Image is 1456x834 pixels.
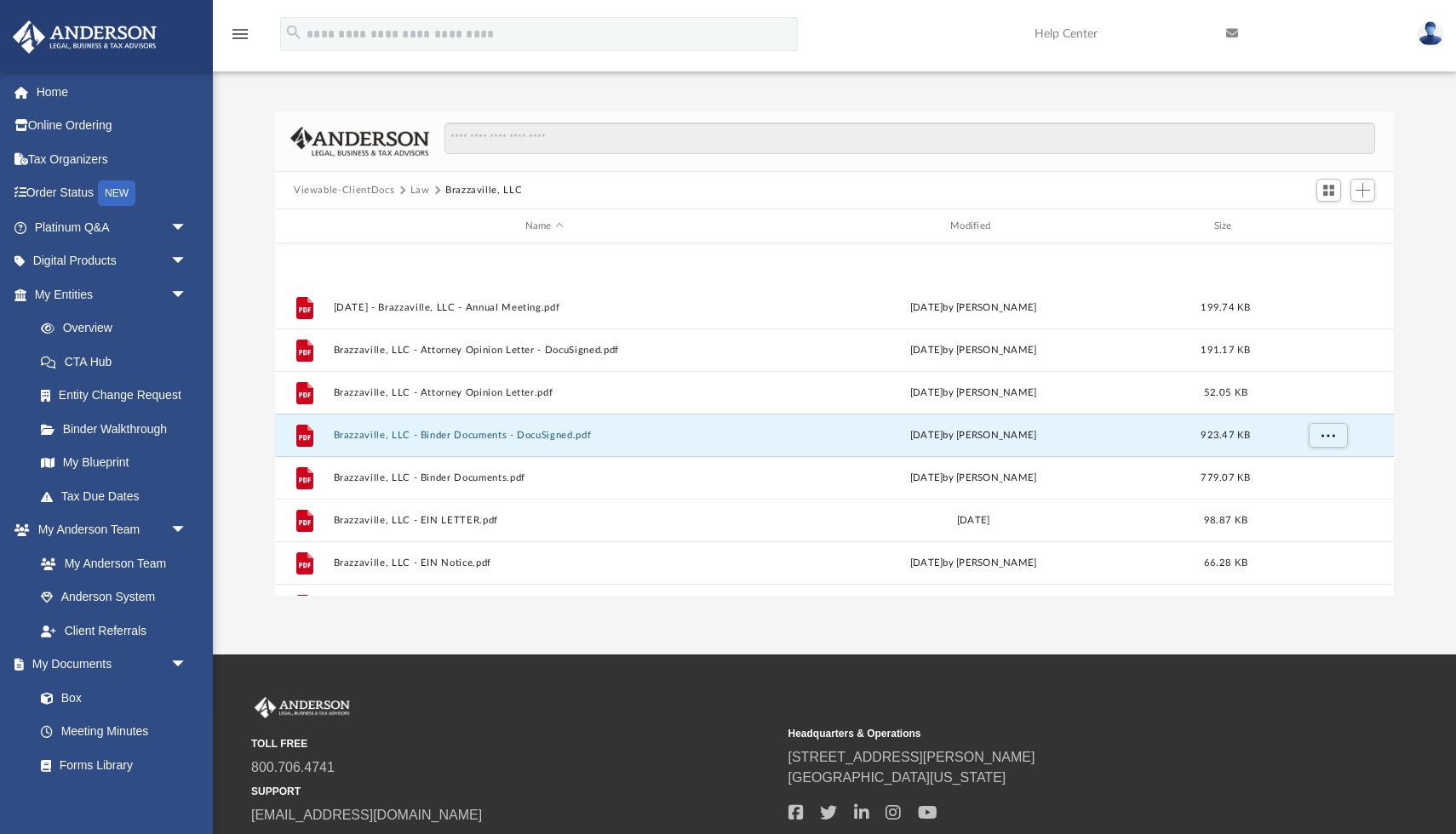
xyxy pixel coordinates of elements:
span: 779.07 KB [1201,473,1250,483]
div: Name [333,219,755,234]
span: 66.28 KB [1204,558,1247,568]
div: id [1267,219,1386,234]
div: id [283,219,325,234]
button: Brazzaville, LLC - Binder Documents.pdf [334,472,755,483]
span: 191.17 KB [1201,346,1250,355]
a: CTA Hub [24,345,213,379]
div: Size [1192,219,1260,234]
div: [DATE] by [PERSON_NAME] [763,428,1184,443]
div: [DATE] by [PERSON_NAME] [763,556,1184,571]
a: Home [12,75,213,109]
i: search [284,23,303,42]
div: Modified [762,219,1184,234]
a: [EMAIL_ADDRESS][DOMAIN_NAME] [251,808,482,822]
a: 800.706.4741 [251,760,335,774]
div: [DATE] [763,513,1184,528]
a: My Entitiesarrow_drop_down [12,277,213,311]
button: Brazzaville, LLC - Attorney Opinion Letter.pdf [334,387,755,398]
div: [DATE] by [PERSON_NAME] [763,343,1184,358]
img: Anderson Advisors Platinum Portal [8,20,162,54]
a: Anderson System [24,580,204,614]
a: Meeting Minutes [24,715,204,749]
button: Brazzaville, LLC - EIN Notice.pdf [334,557,755,568]
img: Anderson Advisors Platinum Portal [251,697,353,719]
a: Platinum Q&Aarrow_drop_down [12,210,213,244]
a: Digital Productsarrow_drop_down [12,244,213,278]
a: Forms Library [24,748,196,782]
a: Entity Change Request [24,379,213,413]
span: 52.05 KB [1204,388,1247,397]
span: arrow_drop_down [170,648,204,683]
span: 199.74 KB [1201,303,1250,312]
a: Binder Walkthrough [24,412,213,446]
a: Tax Organizers [12,142,213,176]
span: arrow_drop_down [170,210,204,245]
small: TOLL FREE [251,736,777,751]
a: Online Ordering [12,109,213,143]
span: arrow_drop_down [170,277,204,312]
button: Law [410,183,430,198]
a: [GEOGRAPHIC_DATA][US_STATE] [788,770,1006,785]
small: Headquarters & Operations [788,726,1314,741]
button: Add [1350,179,1376,203]
button: Viewable-ClientDocs [294,183,394,198]
img: User Pic [1418,21,1443,46]
a: My Anderson Team [24,546,196,580]
span: 98.87 KB [1204,516,1247,525]
a: [STREET_ADDRESS][PERSON_NAME] [788,750,1035,764]
a: My Documentsarrow_drop_down [12,648,204,682]
span: arrow_drop_down [170,244,204,279]
button: Brazzaville, LLC - Binder Documents - DocuSigned.pdf [334,430,755,441]
button: [DATE] - Brazzaville, LLC - Annual Meeting.pdf [334,302,755,313]
a: My Blueprint [24,446,204,480]
small: SUPPORT [251,784,777,799]
a: Overview [24,311,213,346]
div: NEW [98,180,135,206]
i: menu [230,24,250,44]
div: [DATE] by [PERSON_NAME] [763,300,1184,316]
a: Tax Due Dates [24,479,213,513]
button: Brazzaville, LLC - Attorney Opinion Letter - DocuSigned.pdf [334,345,755,356]
a: Order StatusNEW [12,176,213,211]
div: grid [275,243,1394,597]
button: More options [1309,423,1348,448]
div: [DATE] by [PERSON_NAME] [763,471,1184,486]
input: Search files and folders [444,123,1375,155]
div: [DATE] by [PERSON_NAME] [763,386,1184,401]
span: 923.47 KB [1201,431,1250,440]
button: Brazzaville, LLC - EIN LETTER.pdf [334,515,755,526]
a: menu [230,32,250,44]
a: Box [24,681,196,715]
button: Brazzaville, LLC [445,183,522,198]
button: Switch to Grid View [1316,179,1342,203]
span: arrow_drop_down [170,513,204,548]
a: My Anderson Teamarrow_drop_down [12,513,204,547]
a: Client Referrals [24,614,204,648]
